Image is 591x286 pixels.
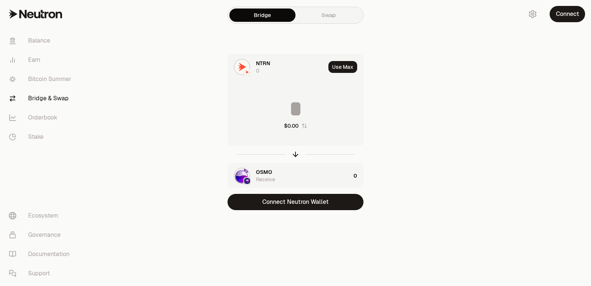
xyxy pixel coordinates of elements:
button: $0.00 [284,122,307,129]
a: Bridge [229,9,295,22]
a: Ecosystem [3,206,80,225]
button: Connect [550,6,585,22]
img: Osmosis Logo [244,178,250,184]
img: OSMO Logo [235,168,249,183]
a: Governance [3,225,80,245]
div: OSMO LogoOsmosis LogoOsmosis LogoOSMOReceive [228,163,351,188]
div: NTRN LogoNeutron LogoNeutron LogoNTRN0 [228,54,325,80]
button: Use Max [328,61,357,73]
a: Stake [3,127,80,147]
span: OSMO [256,168,272,176]
a: Earn [3,50,80,70]
img: NTRN Logo [235,60,249,74]
a: Bitcoin Summer [3,70,80,89]
div: 0 [256,67,259,74]
a: Swap [295,9,362,22]
a: Balance [3,31,80,50]
a: Orderbook [3,108,80,127]
span: NTRN [256,60,270,67]
a: Support [3,264,80,283]
div: 0 [353,163,363,188]
div: $0.00 [284,122,298,129]
div: Receive [256,176,275,183]
button: Connect Neutron Wallet [228,194,363,210]
a: Bridge & Swap [3,89,80,108]
a: Documentation [3,245,80,264]
button: OSMO LogoOsmosis LogoOsmosis LogoOSMOReceive0 [228,163,363,188]
img: Neutron Logo [244,69,250,75]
